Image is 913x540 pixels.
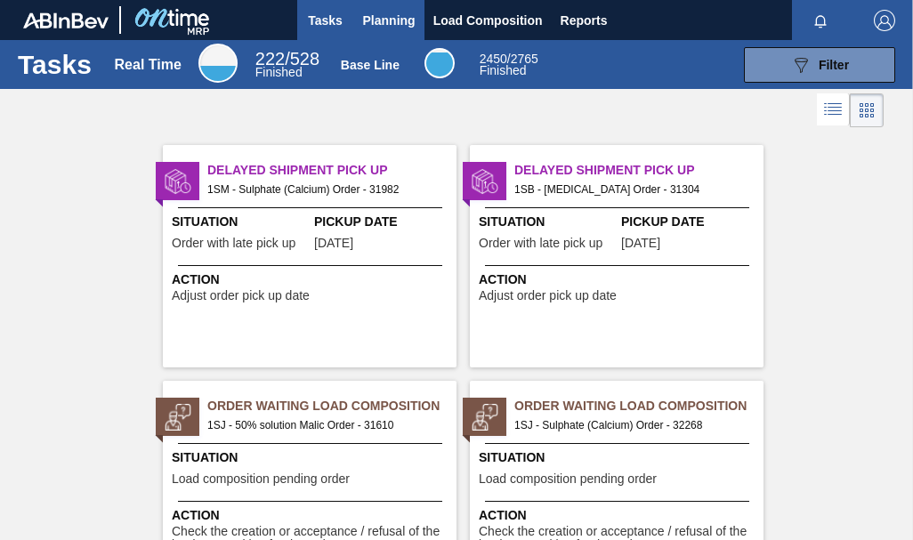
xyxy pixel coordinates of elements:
div: Base Line [480,53,538,77]
span: Order Waiting Load Composition [207,397,456,415]
span: Situation [172,213,310,231]
button: Filter [744,47,895,83]
div: Card Vision [850,93,884,127]
span: Planning [363,10,416,31]
img: status [472,404,498,431]
img: TNhmsLtSVTkK8tSr43FrP2fwEKptu5GPRR3wAAAABJRU5ErkJggg== [23,12,109,28]
div: Base Line [341,58,400,72]
span: Action [172,270,452,289]
span: Adjust order pick up date [172,289,310,302]
span: Adjust order pick up date [479,289,617,302]
span: Delayed Shipment Pick Up [207,161,456,180]
div: List Vision [817,93,850,127]
span: Finished [480,63,527,77]
img: status [165,168,191,195]
span: 09/03/2025 [621,237,660,250]
span: Finished [255,65,303,79]
span: 222 [255,49,285,69]
img: status [165,404,191,431]
span: Situation [479,448,759,467]
span: Situation [172,448,452,467]
div: Real Time [115,57,182,73]
span: Order Waiting Load Composition [514,397,764,415]
span: 1SM - Sulphate (Calcium) Order - 31982 [207,180,442,199]
span: 1SB - Citric Acid Order - 31304 [514,180,749,199]
img: status [472,168,498,195]
span: Pickup Date [621,213,759,231]
span: Situation [479,213,617,231]
span: Load composition pending order [172,472,350,486]
div: Real Time [255,52,319,78]
span: 1SJ - Sulphate (Calcium) Order - 32268 [514,415,749,435]
span: 1SJ - 50% solution Malic Order - 31610 [207,415,442,435]
span: 2450 [480,52,507,66]
span: Action [172,506,452,525]
span: Order with late pick up [172,237,295,250]
h1: Tasks [18,54,92,75]
span: Pickup Date [314,213,452,231]
span: Delayed Shipment Pick Up [514,161,764,180]
span: / 528 [255,49,319,69]
span: Load composition pending order [479,472,657,486]
span: 09/22/2025 [314,237,353,250]
span: Action [479,270,759,289]
span: Load Composition [433,10,543,31]
span: Order with late pick up [479,237,602,250]
span: Filter [819,58,849,72]
img: Logout [874,10,895,31]
span: Reports [561,10,608,31]
div: Base Line [424,48,455,78]
span: Action [479,506,759,525]
button: Notifications [792,8,849,33]
span: / 2765 [480,52,538,66]
div: Real Time [198,44,238,83]
span: Tasks [306,10,345,31]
